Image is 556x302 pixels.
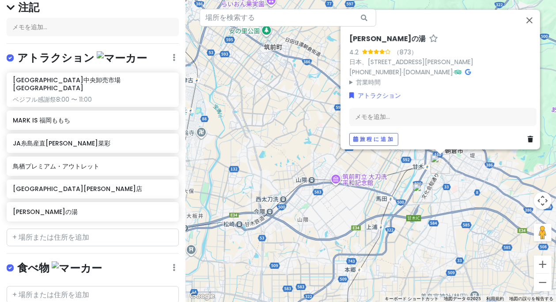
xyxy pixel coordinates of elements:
font: メモを追加... [355,112,390,121]
a: [PHONE_NUMBER] [349,67,402,76]
a: 利用規約（新しいタブで開きます） [486,296,504,301]
input: 場所を検索する [200,9,376,27]
a: 場所を削除 [528,134,537,144]
font: 営業時間 [356,77,381,86]
font: [GEOGRAPHIC_DATA][PERSON_NAME]店 [13,184,142,193]
font: [GEOGRAPHIC_DATA]中央卸売市場[GEOGRAPHIC_DATA] [13,76,121,92]
font: 4.2 [349,47,359,56]
font: アトラクション [17,50,95,65]
button: 地図上にペグマンを落として、ストリートビューを開きます [534,224,552,241]
font: [PERSON_NAME]の湯 [349,33,426,43]
input: + 場所または住所を追加 [7,229,179,246]
button: ズームアウト [534,274,552,291]
summary: 営業時間 [349,77,537,87]
button: 地図のカメラコントロール [534,192,552,210]
font: 鳥栖プレミアム・アウトレット [13,162,99,171]
button: ズームイン [534,256,552,273]
img: マーカー [52,261,102,275]
div: HOTEL AZ 福岡甘木インター店 [413,183,432,203]
font: アトラクション [358,91,401,100]
font: 利用規約 [486,296,504,301]
a: スタープレイス [429,34,438,43]
font: · [453,68,454,76]
font: JA糸島産直[PERSON_NAME]菜彩 [13,139,110,148]
img: グーグル [188,291,217,302]
div: 卑弥呼ロマンの湯 [431,154,450,174]
a: Google マップでこの地域を開きます（新しいウィンドウが開きます） [188,291,217,302]
a: [DOMAIN_NAME] [403,67,453,76]
font: · [402,68,403,76]
font: メモを追加... [12,23,47,31]
font: 食べ物 [17,260,49,275]
a: アトラクション [349,91,401,100]
button: 旅程に追加 [349,133,398,146]
font: 地図データ ©2025 [444,296,481,301]
a: 地図の誤りを報告する [509,296,553,301]
i: Googleマップ [465,69,471,75]
button: 閉じる [519,9,540,31]
font: [PERSON_NAME]の湯 [13,207,78,216]
font: ベジフル感謝祭8:00 〜 11:00 [13,95,92,104]
font: 旅程に追加 [360,135,395,143]
i: トリップアドバイザー [454,69,461,75]
font: MARK IS 福岡ももち [13,116,70,125]
a: 日本、[STREET_ADDRESS][PERSON_NAME] [349,57,473,66]
button: キーボード争奪 [385,296,439,302]
font: （873） [393,47,417,56]
img: マーカー [97,51,147,65]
